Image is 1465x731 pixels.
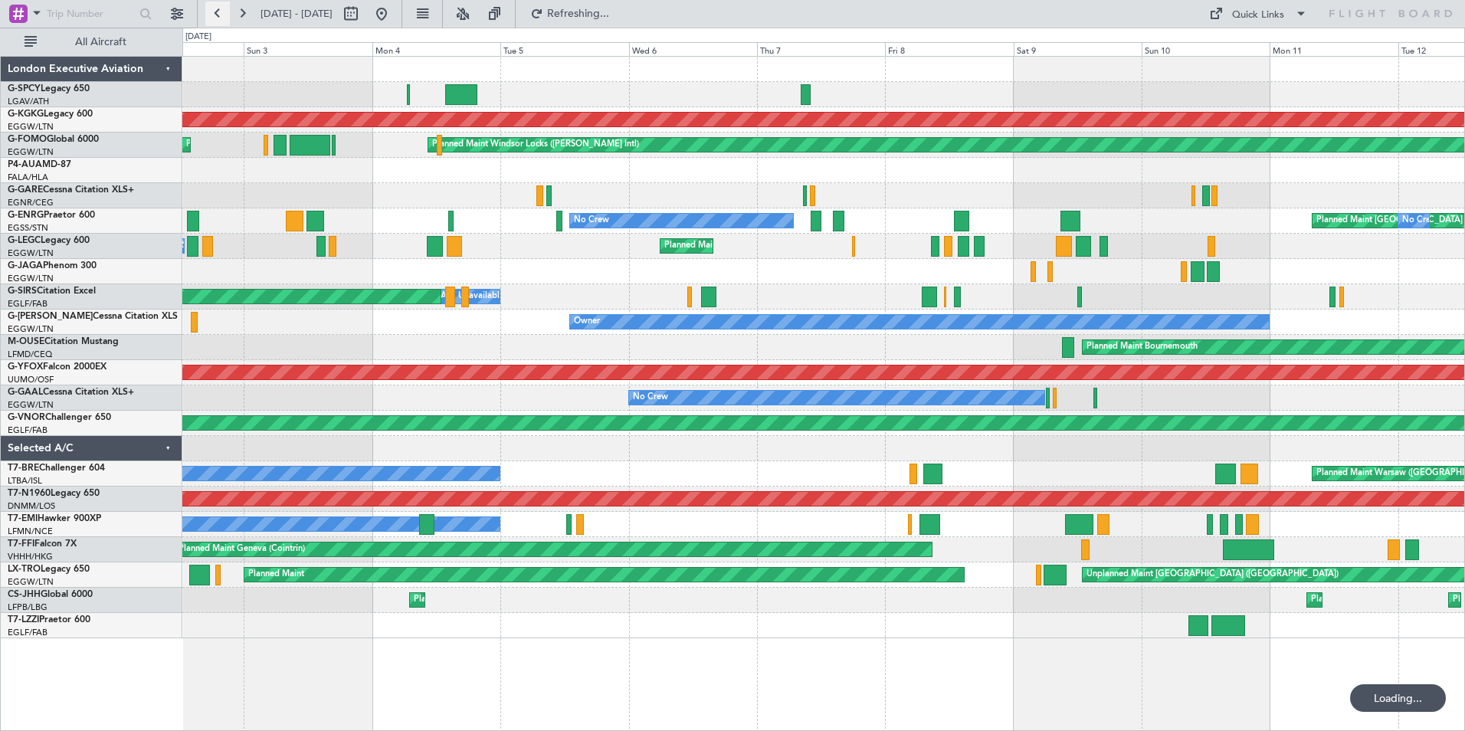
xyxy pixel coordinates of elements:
[8,576,54,588] a: EGGW/LTN
[1142,42,1270,56] div: Sun 10
[523,2,615,26] button: Refreshing...
[8,84,41,93] span: G-SPCY
[8,539,34,549] span: T7-FFI
[8,110,93,119] a: G-KGKGLegacy 600
[8,146,54,158] a: EGGW/LTN
[1402,209,1437,232] div: No Crew
[1270,42,1398,56] div: Mon 11
[664,234,906,257] div: Planned Maint [GEOGRAPHIC_DATA] ([GEOGRAPHIC_DATA])
[40,37,162,48] span: All Aircraft
[17,30,166,54] button: All Aircraft
[244,42,372,56] div: Sun 3
[8,374,54,385] a: UUMO/OSF
[441,285,504,308] div: A/C Unavailable
[8,514,38,523] span: T7-EMI
[8,489,100,498] a: T7-N1960Legacy 650
[1086,563,1339,586] div: Unplanned Maint [GEOGRAPHIC_DATA] ([GEOGRAPHIC_DATA])
[8,551,53,562] a: VHHH/HKG
[8,160,42,169] span: P4-AUA
[432,133,639,156] div: Planned Maint Windsor Locks ([PERSON_NAME] Intl)
[8,337,119,346] a: M-OUSECitation Mustang
[8,135,99,144] a: G-FOMOGlobal 6000
[8,413,111,422] a: G-VNORChallenger 650
[8,273,54,284] a: EGGW/LTN
[8,160,71,169] a: P4-AUAMD-87
[8,464,105,473] a: T7-BREChallenger 604
[885,42,1013,56] div: Fri 8
[8,236,41,245] span: G-LEGC
[1014,42,1142,56] div: Sat 9
[633,386,668,409] div: No Crew
[1086,336,1198,359] div: Planned Maint Bournemouth
[8,526,53,537] a: LFMN/NCE
[8,110,44,119] span: G-KGKG
[8,565,90,574] a: LX-TROLegacy 650
[8,197,54,208] a: EGNR/CEG
[8,261,43,270] span: G-JAGA
[8,298,48,310] a: EGLF/FAB
[8,413,45,422] span: G-VNOR
[8,627,48,638] a: EGLF/FAB
[248,563,304,586] div: Planned Maint
[8,590,41,599] span: CS-JHH
[8,211,95,220] a: G-ENRGPraetor 600
[8,222,48,234] a: EGSS/STN
[8,337,44,346] span: M-OUSE
[8,247,54,259] a: EGGW/LTN
[8,362,43,372] span: G-YFOX
[1350,684,1446,712] div: Loading...
[414,588,655,611] div: Planned Maint [GEOGRAPHIC_DATA] ([GEOGRAPHIC_DATA])
[574,209,609,232] div: No Crew
[8,185,134,195] a: G-GARECessna Citation XLS+
[179,538,305,561] div: Planned Maint Geneva (Cointrin)
[8,312,178,321] a: G-[PERSON_NAME]Cessna Citation XLS
[8,236,90,245] a: G-LEGCLegacy 600
[8,615,39,624] span: T7-LZZI
[8,388,43,397] span: G-GAAL
[8,464,39,473] span: T7-BRE
[261,7,333,21] span: [DATE] - [DATE]
[8,349,52,360] a: LFMD/CEQ
[47,2,135,25] input: Trip Number
[8,489,51,498] span: T7-N1960
[8,211,44,220] span: G-ENRG
[1201,2,1315,26] button: Quick Links
[8,185,43,195] span: G-GARE
[8,84,90,93] a: G-SPCYLegacy 650
[8,323,54,335] a: EGGW/LTN
[8,399,54,411] a: EGGW/LTN
[8,565,41,574] span: LX-TRO
[546,8,611,19] span: Refreshing...
[8,287,37,296] span: G-SIRS
[8,388,134,397] a: G-GAALCessna Citation XLS+
[8,475,42,487] a: LTBA/ISL
[1232,8,1284,23] div: Quick Links
[8,362,107,372] a: G-YFOXFalcon 2000EX
[8,602,48,613] a: LFPB/LBG
[8,261,97,270] a: G-JAGAPhenom 300
[8,590,93,599] a: CS-JHHGlobal 6000
[185,31,211,44] div: [DATE]
[8,514,101,523] a: T7-EMIHawker 900XP
[8,425,48,436] a: EGLF/FAB
[186,133,333,156] div: Planned Maint [GEOGRAPHIC_DATA]
[8,500,55,512] a: DNMM/LOS
[8,172,48,183] a: FALA/HLA
[757,42,885,56] div: Thu 7
[629,42,757,56] div: Wed 6
[8,96,49,107] a: LGAV/ATH
[8,312,93,321] span: G-[PERSON_NAME]
[8,135,47,144] span: G-FOMO
[574,310,600,333] div: Owner
[8,539,77,549] a: T7-FFIFalcon 7X
[8,615,90,624] a: T7-LZZIPraetor 600
[372,42,500,56] div: Mon 4
[8,121,54,133] a: EGGW/LTN
[8,287,96,296] a: G-SIRSCitation Excel
[500,42,628,56] div: Tue 5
